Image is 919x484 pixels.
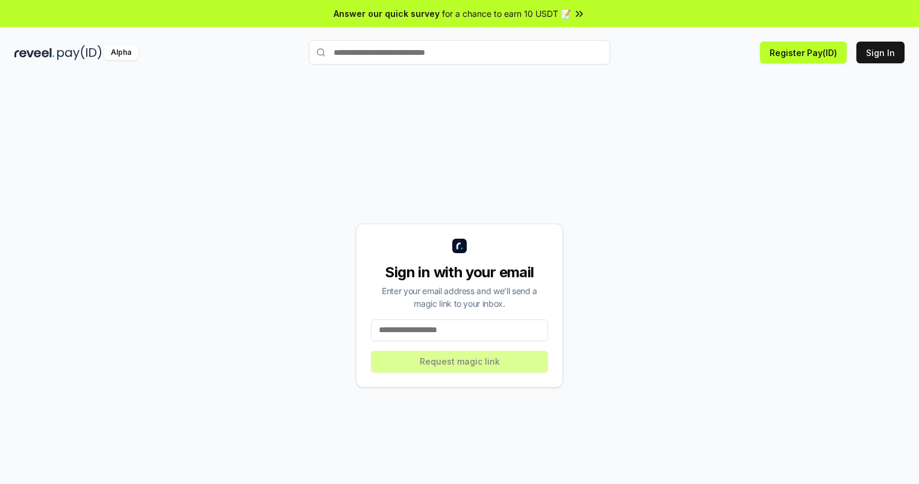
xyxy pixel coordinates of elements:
span: for a chance to earn 10 USDT 📝 [442,7,571,20]
img: logo_small [452,239,467,253]
div: Alpha [104,45,138,60]
img: pay_id [57,45,102,60]
button: Sign In [856,42,905,63]
img: reveel_dark [14,45,55,60]
div: Enter your email address and we’ll send a magic link to your inbox. [371,284,548,310]
div: Sign in with your email [371,263,548,282]
button: Register Pay(ID) [760,42,847,63]
span: Answer our quick survey [334,7,440,20]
